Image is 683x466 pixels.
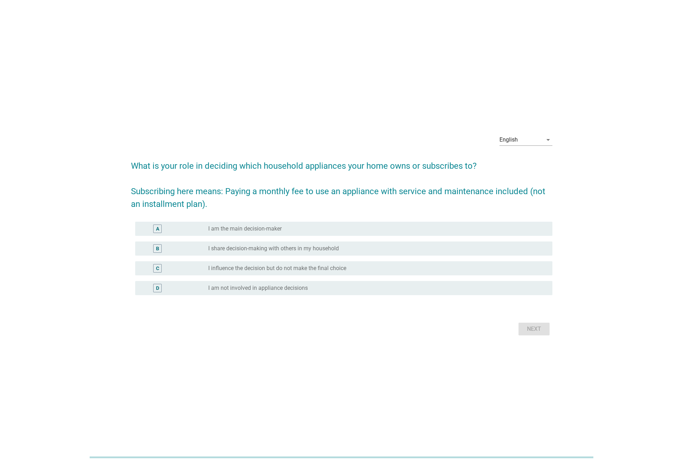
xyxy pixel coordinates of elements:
label: I am the main decision-maker [208,225,282,232]
label: I am not involved in appliance decisions [208,285,308,292]
label: I influence the decision but do not make the final choice [208,265,346,272]
div: C [156,265,159,272]
label: I share decision-making with others in my household [208,245,339,252]
div: B [156,245,159,252]
div: English [499,137,518,143]
i: arrow_drop_down [544,136,552,144]
div: A [156,225,159,233]
h2: What is your role in deciding which household appliances your home owns or subscribes to? Subscri... [131,153,552,210]
div: D [156,285,159,292]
